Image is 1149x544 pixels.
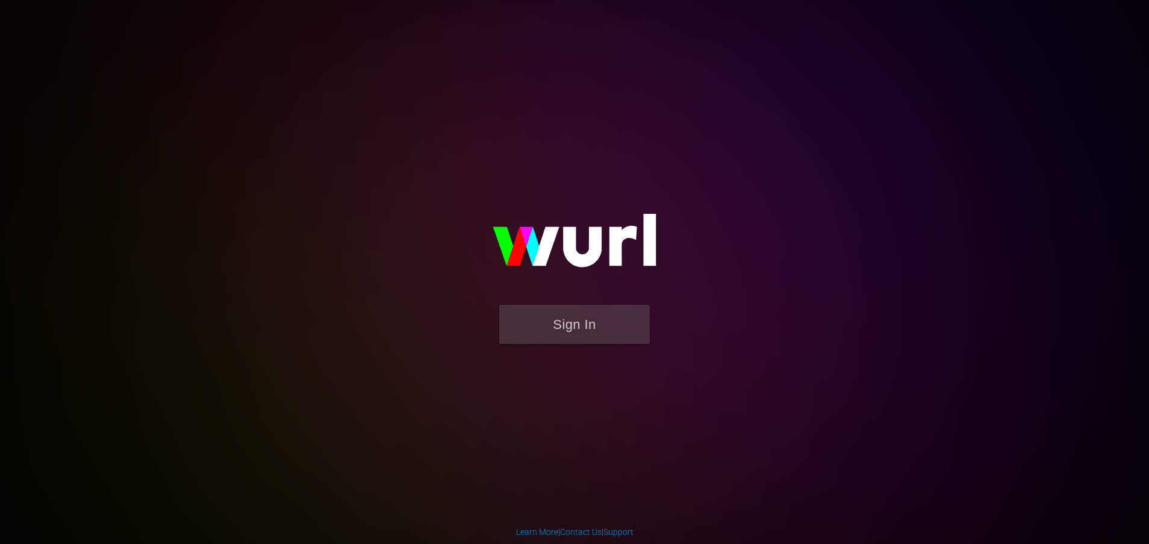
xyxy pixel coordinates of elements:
a: Contact Us [560,527,602,537]
button: Sign In [499,305,650,344]
div: | | [516,526,634,538]
a: Learn More [516,527,558,537]
a: Support [603,527,634,537]
img: wurl-logo-on-black-223613ac3d8ba8fe6dc639794a292ebdb59501304c7dfd60c99c58986ef67473.svg [454,188,695,305]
